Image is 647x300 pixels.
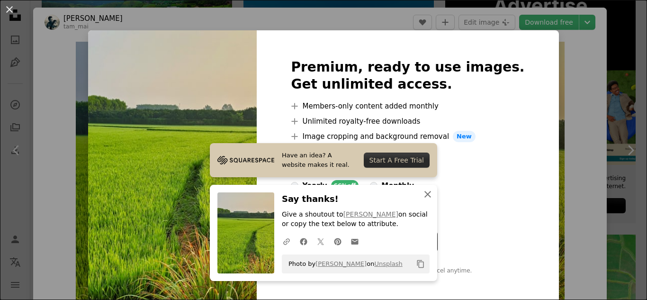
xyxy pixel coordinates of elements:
[282,192,430,206] h3: Say thanks!
[329,232,346,251] a: Share on Pinterest
[291,100,524,112] li: Members-only content added monthly
[413,256,429,272] button: Copy to clipboard
[217,153,274,167] img: file-1705255347840-230a6ab5bca9image
[282,151,356,170] span: Have an idea? A website makes it real.
[374,260,402,267] a: Unsplash
[364,153,430,168] div: Start A Free Trial
[210,143,437,177] a: Have an idea? A website makes it real.Start A Free Trial
[346,232,363,251] a: Share over email
[312,232,329,251] a: Share on Twitter
[295,232,312,251] a: Share on Facebook
[315,260,367,267] a: [PERSON_NAME]
[291,59,524,93] h2: Premium, ready to use images. Get unlimited access.
[453,131,476,142] span: New
[291,131,524,142] li: Image cropping and background removal
[284,256,403,272] span: Photo by on
[291,116,524,127] li: Unlimited royalty-free downloads
[343,210,398,218] a: [PERSON_NAME]
[282,210,430,229] p: Give a shoutout to on social or copy the text below to attribute.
